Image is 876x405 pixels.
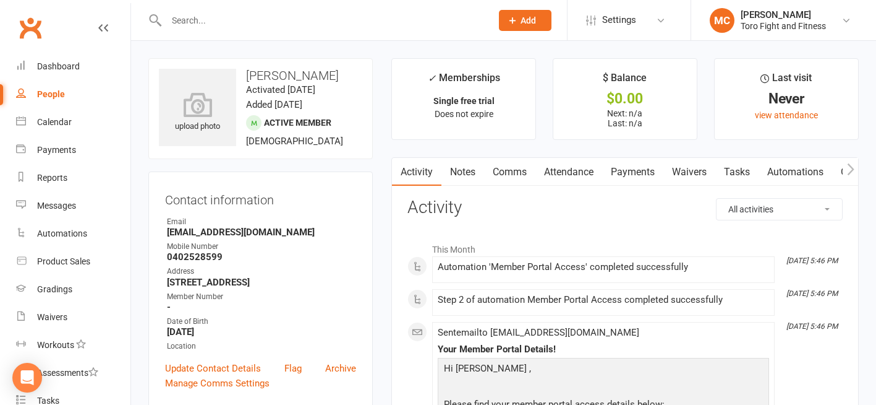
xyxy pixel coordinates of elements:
[167,316,356,328] div: Date of Birth
[726,92,847,105] div: Never
[167,302,356,313] strong: -
[484,158,535,186] a: Comms
[16,164,130,192] a: Reports
[741,20,826,32] div: Toro Fight and Fitness
[441,361,766,379] p: Hi [PERSON_NAME] ,
[435,109,493,119] span: Does not expire
[786,289,838,298] i: [DATE] 5:46 PM
[741,9,826,20] div: [PERSON_NAME]
[16,359,130,387] a: Assessments
[428,70,500,93] div: Memberships
[246,136,343,147] span: [DEMOGRAPHIC_DATA]
[16,81,130,108] a: People
[710,8,734,33] div: MC
[37,229,87,238] div: Automations
[37,89,65,99] div: People
[715,158,759,186] a: Tasks
[441,158,484,186] a: Notes
[759,158,832,186] a: Automations
[438,262,769,272] div: Automation 'Member Portal Access' completed successfully
[167,341,356,352] div: Location
[37,368,98,378] div: Assessments
[438,344,769,355] div: Your Member Portal Details!
[165,188,356,207] h3: Contact information
[16,108,130,136] a: Calendar
[159,69,362,82] h3: [PERSON_NAME]
[407,237,843,256] li: This Month
[325,361,356,376] a: Archive
[786,256,838,265] i: [DATE] 5:46 PM
[755,110,818,120] a: view attendance
[163,12,483,29] input: Search...
[564,92,686,105] div: $0.00
[499,10,551,31] button: Add
[37,117,72,127] div: Calendar
[16,303,130,331] a: Waivers
[167,216,356,228] div: Email
[438,295,769,305] div: Step 2 of automation Member Portal Access completed successfully
[16,220,130,248] a: Automations
[284,361,302,376] a: Flag
[16,331,130,359] a: Workouts
[37,340,74,350] div: Workouts
[663,158,715,186] a: Waivers
[167,291,356,303] div: Member Number
[16,276,130,303] a: Gradings
[167,277,356,288] strong: [STREET_ADDRESS]
[16,192,130,220] a: Messages
[760,70,812,92] div: Last visit
[12,363,42,393] div: Open Intercom Messenger
[16,248,130,276] a: Product Sales
[433,96,495,106] strong: Single free trial
[165,376,270,391] a: Manage Comms Settings
[564,108,686,128] p: Next: n/a Last: n/a
[37,201,76,211] div: Messages
[37,284,72,294] div: Gradings
[602,6,636,34] span: Settings
[37,61,80,71] div: Dashboard
[521,15,536,25] span: Add
[37,312,67,322] div: Waivers
[264,118,331,128] span: Active member
[602,158,663,186] a: Payments
[407,198,843,217] h3: Activity
[167,266,356,277] div: Address
[428,72,436,84] i: ✓
[167,241,356,253] div: Mobile Number
[246,99,302,110] time: Added [DATE]
[37,256,90,266] div: Product Sales
[246,84,315,95] time: Activated [DATE]
[392,158,441,186] a: Activity
[167,251,356,263] strong: 0402528599
[167,227,356,238] strong: [EMAIL_ADDRESS][DOMAIN_NAME]
[603,70,647,92] div: $ Balance
[438,327,639,338] span: Sent email to [EMAIL_ADDRESS][DOMAIN_NAME]
[167,326,356,337] strong: [DATE]
[15,12,46,43] a: Clubworx
[16,53,130,81] a: Dashboard
[159,92,236,133] div: upload photo
[165,361,261,376] a: Update Contact Details
[535,158,602,186] a: Attendance
[37,145,76,155] div: Payments
[16,136,130,164] a: Payments
[786,322,838,331] i: [DATE] 5:46 PM
[37,173,67,183] div: Reports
